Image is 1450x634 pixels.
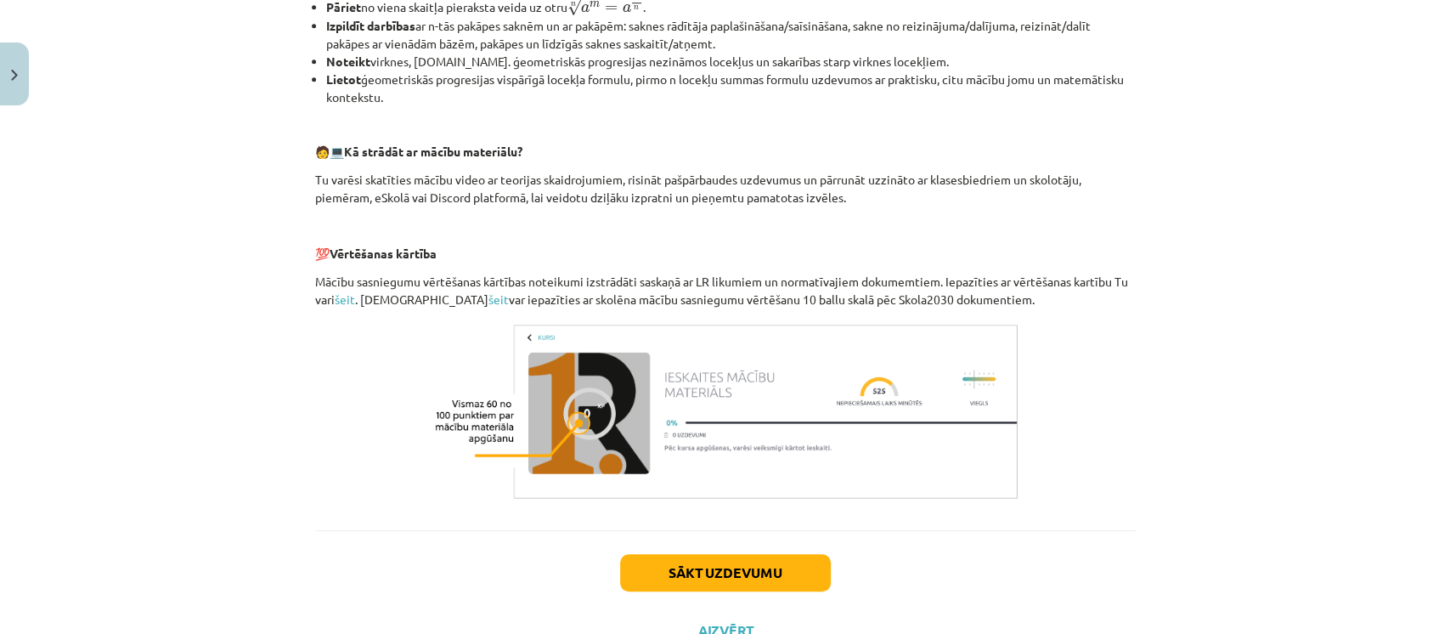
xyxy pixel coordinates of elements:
[488,292,509,307] a: šeit
[326,53,1136,71] li: virknes, [DOMAIN_NAME]. ģeometriskās progresijas nezināmos locekļus un sakarības starp virknes lo...
[326,54,370,69] b: Noteikt
[326,17,1136,53] li: ar n-tās pakāpes saknēm un ar pakāpēm: saknes rādītāja paplašināšana/saīsināšana, sakne no reizin...
[634,6,639,10] span: n
[315,143,1136,161] p: 🧑 💻
[335,292,355,307] a: šeit
[11,70,18,81] img: icon-close-lesson-0947bae3869378f0d4975bcd49f059093ad1ed9edebbc8119c70593378902aed.svg
[326,18,415,33] b: Izpildīt darbības
[605,5,618,12] span: =
[326,71,1136,106] li: ģeometriskās progresijas vispārīgā locekļa formulu, pirmo n locekļu summas formulu uzdevumos ar p...
[620,554,831,592] button: Sākt uzdevumu
[622,4,630,13] span: a
[581,4,590,13] span: a
[330,246,437,261] b: Vērtēšanas kārtība
[315,171,1136,207] p: Tu varēsi skatīties mācību video ar teorijas skaidrojumiem, risināt pašpārbaudes uzdevumus un pār...
[590,2,600,8] span: m
[344,144,522,159] b: Kā strādāt ar mācību materiālu?
[326,71,361,87] b: Lietot
[315,245,1136,263] p: 💯
[315,273,1136,309] p: Mācību sasniegumu vērtēšanas kārtības noteikumi izstrādāti saskaņā ar LR likumiem un normatīvajie...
